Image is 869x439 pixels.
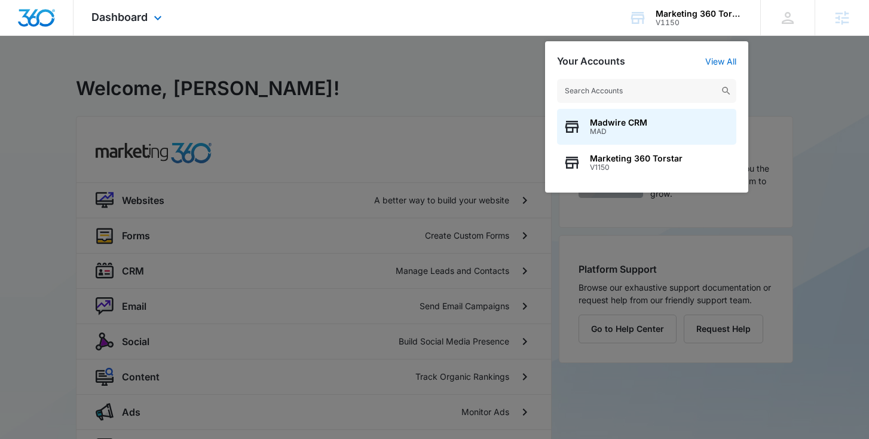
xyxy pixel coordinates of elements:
span: Marketing 360 Torstar [590,154,683,163]
span: Dashboard [91,11,148,23]
span: MAD [590,127,647,136]
button: Madwire CRMMAD [557,109,736,145]
h2: Your Accounts [557,56,625,67]
span: Madwire CRM [590,118,647,127]
input: Search Accounts [557,79,736,103]
div: account name [656,9,743,19]
a: View All [705,56,736,66]
div: account id [656,19,743,27]
button: Marketing 360 TorstarV1150 [557,145,736,181]
span: V1150 [590,163,683,172]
